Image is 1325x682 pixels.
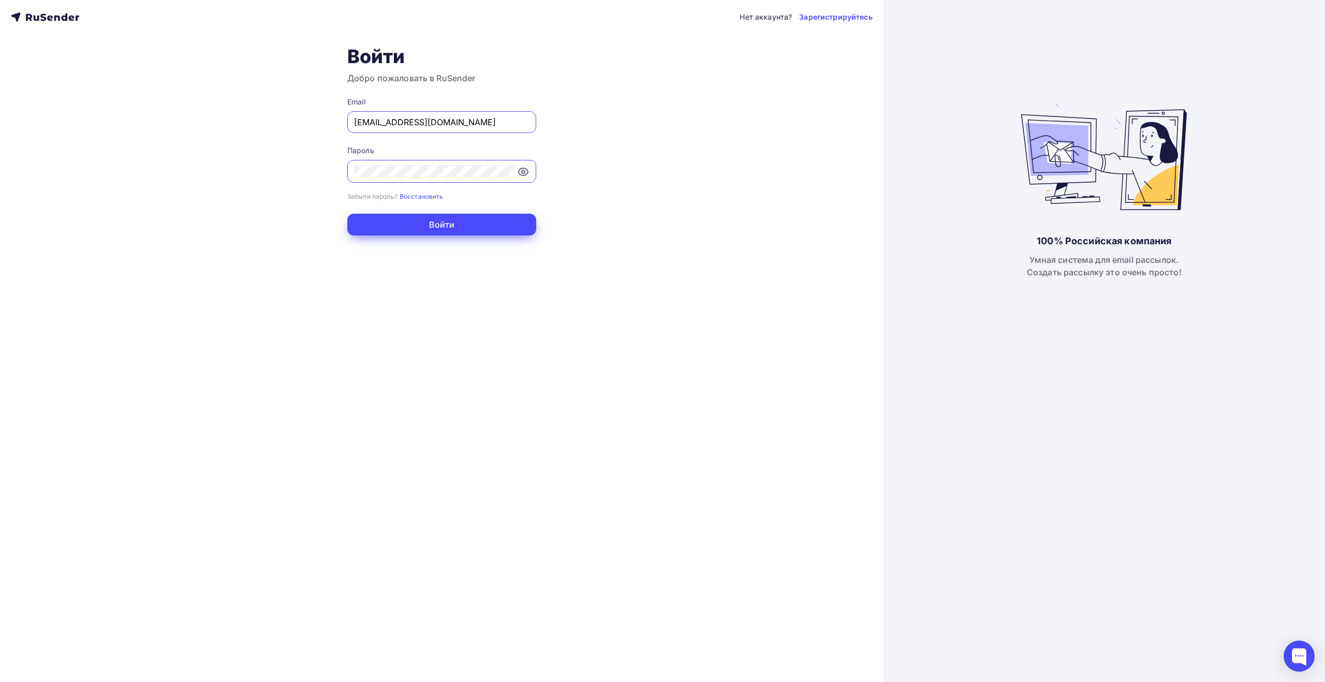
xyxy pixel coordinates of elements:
[347,214,536,235] button: Войти
[1027,254,1182,278] div: Умная система для email рассылок. Создать рассылку это очень просто!
[354,116,529,128] input: Укажите свой email
[740,12,792,22] div: Нет аккаунта?
[347,145,536,156] div: Пароль
[1037,235,1171,247] div: 100% Российская компания
[400,191,444,200] a: Восстановить
[347,72,536,84] h3: Добро пожаловать в RuSender
[347,45,536,68] h1: Войти
[799,12,872,22] a: Зарегистрируйтесь
[400,192,444,200] small: Восстановить
[347,97,536,107] div: Email
[347,192,397,200] small: Забыли пароль?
